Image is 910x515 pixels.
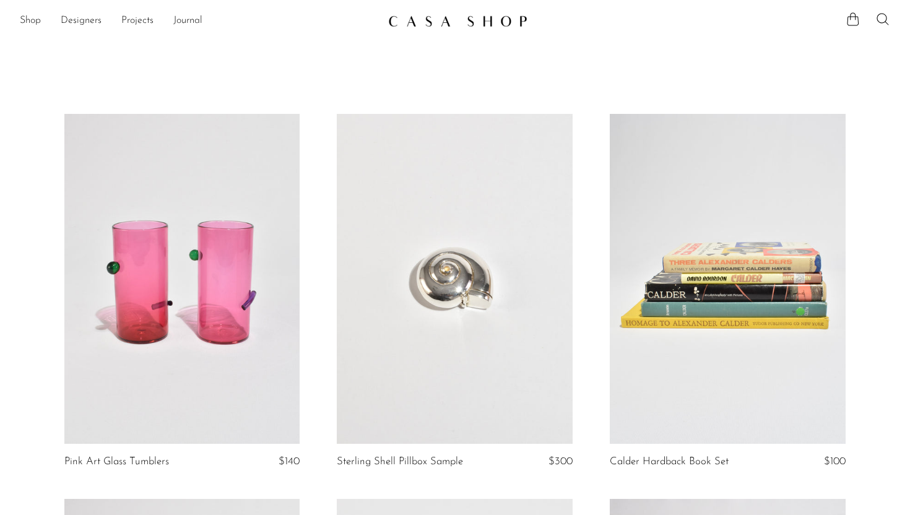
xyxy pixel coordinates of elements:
a: Pink Art Glass Tumblers [64,456,169,467]
a: Projects [121,13,154,29]
ul: NEW HEADER MENU [20,11,378,32]
nav: Desktop navigation [20,11,378,32]
span: $140 [279,456,300,467]
a: Shop [20,13,41,29]
a: Journal [173,13,202,29]
span: $100 [824,456,846,467]
a: Designers [61,13,102,29]
span: $300 [548,456,573,467]
a: Calder Hardback Book Set [610,456,729,467]
a: Sterling Shell Pillbox Sample [337,456,463,467]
